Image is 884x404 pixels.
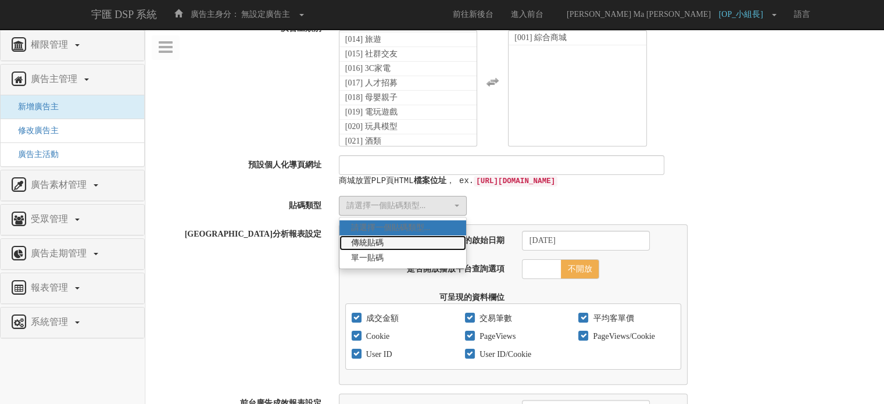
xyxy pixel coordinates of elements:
[9,245,135,263] a: 廣告走期管理
[28,248,92,258] span: 廣告走期管理
[9,70,135,89] a: 廣告主管理
[345,78,398,87] span: [017] 人才招募
[561,10,717,19] span: [PERSON_NAME] Ma [PERSON_NAME]
[345,137,381,145] span: [021] 酒類
[9,279,135,298] a: 報表管理
[337,288,513,303] label: 可呈現的資料欄位
[345,64,391,73] span: [016] 3C家電
[590,313,634,324] label: 平均客單價
[9,176,135,195] a: 廣告素材管理
[145,196,330,212] label: 貼碼類型
[351,237,384,249] span: 傳統貼碼
[363,331,389,342] label: Cookie
[28,180,92,190] span: 廣告素材管理
[474,176,557,187] code: [URL][DOMAIN_NAME]
[363,313,399,324] label: 成交金額
[28,317,74,327] span: 系統管理
[590,331,654,342] label: PageViews/Cookie
[9,150,59,159] a: 廣告主活動
[28,74,83,84] span: 廣告主管理
[514,33,567,42] span: [001] 綜合商城
[9,210,135,229] a: 受眾管理
[719,10,769,19] span: [OP_小組長]
[414,176,446,185] strong: 檔案位址
[337,259,513,275] label: 是否開放播放平台查詢選項
[477,331,516,342] label: PageViews
[28,40,74,49] span: 權限管理
[145,224,330,240] label: [GEOGRAPHIC_DATA]分析報表設定
[191,10,239,19] span: 廣告主身分：
[9,36,135,55] a: 權限管理
[345,35,381,44] span: [014] 旅遊
[561,260,599,278] span: 不開放
[241,10,290,19] span: 無設定廣告主
[339,176,557,185] samp: 商城放置PLP頁HTML ， ex.
[345,122,398,131] span: [020] 玩具模型
[346,200,452,212] div: 請選擇一個貼碼類型...
[345,93,398,102] span: [018] 母嬰親子
[339,196,467,216] button: 請選擇一個貼碼類型...
[145,155,330,171] label: 預設個人化導頁網址
[345,49,398,58] span: [015] 社群交友
[351,222,431,234] span: 請選擇一個貼碼類型...
[28,214,74,224] span: 受眾管理
[345,108,398,116] span: [019] 電玩遊戲
[28,283,74,292] span: 報表管理
[337,231,513,246] label: 報表可查詢的啟始日期
[477,313,512,324] label: 交易筆數
[351,252,384,264] span: 單一貼碼
[9,313,135,332] a: 系統管理
[477,349,531,360] label: User ID/Cookie
[9,126,59,135] a: 修改廣告主
[9,102,59,111] a: 新增廣告主
[363,349,392,360] label: User ID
